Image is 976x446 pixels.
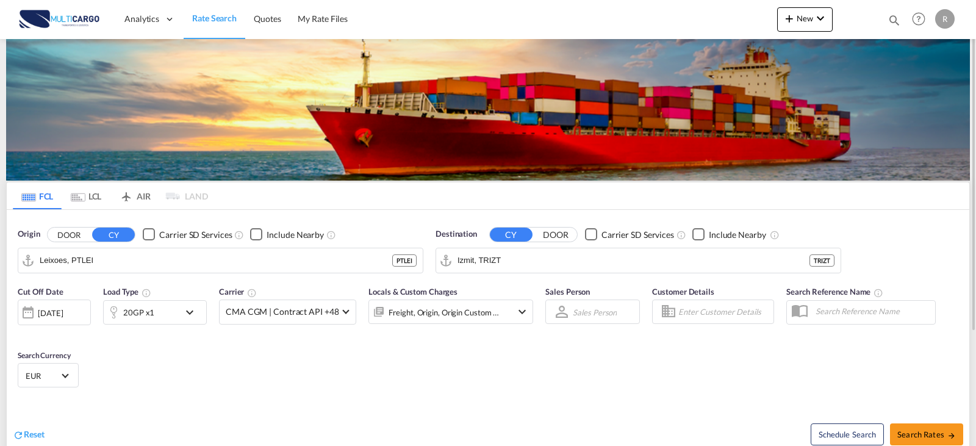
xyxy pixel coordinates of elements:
[38,308,63,318] div: [DATE]
[782,13,828,23] span: New
[48,228,90,242] button: DOOR
[572,303,618,321] md-select: Sales Person
[13,428,45,442] div: icon-refreshReset
[123,304,154,321] div: 20GP x1
[119,189,134,198] md-icon: icon-airplane
[182,305,203,320] md-icon: icon-chevron-down
[888,13,901,32] div: icon-magnify
[811,423,884,445] button: Note: By default Schedule search will only considerorigin ports, destination ports and cut off da...
[62,182,110,209] md-tab-item: LCL
[490,228,533,242] button: CY
[103,300,207,325] div: 20GP x1icon-chevron-down
[298,13,348,24] span: My Rate Files
[13,182,62,209] md-tab-item: FCL
[250,228,324,241] md-checkbox: Checkbox No Ink
[585,228,674,241] md-checkbox: Checkbox No Ink
[24,429,45,439] span: Reset
[13,430,24,441] md-icon: icon-refresh
[18,228,40,240] span: Origin
[159,229,232,241] div: Carrier SD Services
[142,288,151,298] md-icon: icon-information-outline
[786,287,883,297] span: Search Reference Name
[192,13,237,23] span: Rate Search
[813,11,828,26] md-icon: icon-chevron-down
[935,9,955,29] div: R
[40,251,392,270] input: Search by Port
[389,304,500,321] div: Freight Origin Origin Custom Factory Stuffing
[809,254,834,267] div: TRIZT
[219,287,257,297] span: Carrier
[18,248,423,273] md-input-container: Leixoes, PTLEI
[234,230,244,240] md-icon: Unchecked: Search for CY (Container Yard) services for all selected carriers.Checked : Search for...
[92,228,135,242] button: CY
[18,5,101,33] img: 82db67801a5411eeacfdbd8acfa81e61.png
[13,182,208,209] md-pagination-wrapper: Use the left and right arrow keys to navigate between tabs
[436,228,477,240] span: Destination
[897,430,956,439] span: Search Rates
[534,228,577,242] button: DOOR
[368,300,533,324] div: Freight Origin Origin Custom Factory Stuffingicon-chevron-down
[782,11,797,26] md-icon: icon-plus 400-fg
[709,229,766,241] div: Include Nearby
[692,228,766,241] md-checkbox: Checkbox No Ink
[254,13,281,24] span: Quotes
[601,229,674,241] div: Carrier SD Services
[874,288,883,298] md-icon: Your search will be saved by the below given name
[392,254,417,267] div: PTLEI
[457,251,809,270] input: Search by Port
[267,229,324,241] div: Include Nearby
[124,13,159,25] span: Analytics
[24,367,72,384] md-select: Select Currency: € EUREuro
[652,287,714,297] span: Customer Details
[777,7,833,32] button: icon-plus 400-fgNewicon-chevron-down
[809,302,935,320] input: Search Reference Name
[770,230,780,240] md-icon: Unchecked: Ignores neighbouring ports when fetching rates.Checked : Includes neighbouring ports w...
[545,287,590,297] span: Sales Person
[18,287,63,297] span: Cut Off Date
[515,304,529,319] md-icon: icon-chevron-down
[18,351,71,360] span: Search Currency
[326,230,336,240] md-icon: Unchecked: Ignores neighbouring ports when fetching rates.Checked : Includes neighbouring ports w...
[18,300,91,325] div: [DATE]
[247,288,257,298] md-icon: The selected Trucker/Carrierwill be displayed in the rate results If the rates are from another f...
[18,324,27,340] md-datepicker: Select
[678,303,770,321] input: Enter Customer Details
[947,431,956,440] md-icon: icon-arrow-right
[908,9,929,29] span: Help
[143,228,232,241] md-checkbox: Checkbox No Ink
[103,287,151,297] span: Load Type
[676,230,686,240] md-icon: Unchecked: Search for CY (Container Yard) services for all selected carriers.Checked : Search for...
[908,9,935,31] div: Help
[436,248,841,273] md-input-container: Izmit, TRIZT
[26,370,60,381] span: EUR
[890,423,963,445] button: Search Ratesicon-arrow-right
[110,182,159,209] md-tab-item: AIR
[368,287,457,297] span: Locals & Custom Charges
[226,306,339,318] span: CMA CGM | Contract API +48
[888,13,901,27] md-icon: icon-magnify
[6,39,970,181] img: LCL+%26+FCL+BACKGROUND.png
